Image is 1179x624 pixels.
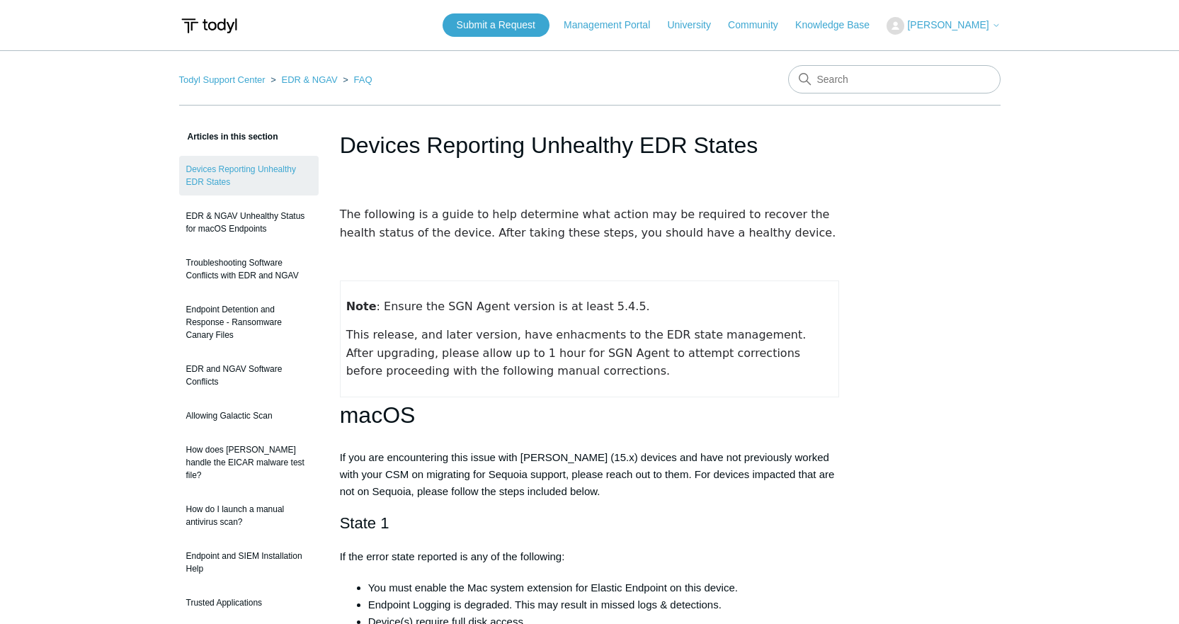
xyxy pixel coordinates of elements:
a: EDR and NGAV Software Conflicts [179,356,319,395]
input: Search [788,65,1001,93]
a: Management Portal [564,18,664,33]
a: Knowledge Base [795,18,884,33]
p: If you are encountering this issue with [PERSON_NAME] (15.x) devices and have not previously work... [340,449,840,500]
span: This release, and later version, have enhacments to the EDR state management. After upgrading, pl... [346,328,810,378]
a: How does [PERSON_NAME] handle the EICAR malware test file? [179,436,319,489]
a: EDR & NGAV Unhealthy Status for macOS Endpoints [179,203,319,242]
a: EDR & NGAV [281,74,337,85]
li: You must enable the Mac system extension for Elastic Endpoint on this device. [368,579,840,596]
strong: Note [346,300,377,313]
a: Endpoint Detention and Response - Ransomware Canary Files [179,296,319,348]
p: If the error state reported is any of the following: [340,548,840,565]
span: : Ensure the SGN Agent version is at least 5.4.5. [346,300,650,313]
a: University [667,18,724,33]
li: Endpoint Logging is degraded. This may result in missed logs & detections. [368,596,840,613]
span: Articles in this section [179,132,278,142]
a: Todyl Support Center [179,74,266,85]
li: Todyl Support Center [179,74,268,85]
a: Endpoint and SIEM Installation Help [179,543,319,582]
a: Community [728,18,792,33]
a: FAQ [354,74,372,85]
button: [PERSON_NAME] [887,17,1000,35]
span: [PERSON_NAME] [907,19,989,30]
li: EDR & NGAV [268,74,340,85]
h2: State 1 [340,511,840,535]
h1: macOS [340,397,840,433]
h1: Devices Reporting Unhealthy EDR States [340,128,840,162]
a: How do I launch a manual antivirus scan? [179,496,319,535]
a: Submit a Request [443,13,549,37]
a: Troubleshooting Software Conflicts with EDR and NGAV [179,249,319,289]
a: Allowing Galactic Scan [179,402,319,429]
img: Todyl Support Center Help Center home page [179,13,239,39]
span: The following is a guide to help determine what action may be required to recover the health stat... [340,208,836,239]
li: FAQ [340,74,372,85]
a: Devices Reporting Unhealthy EDR States [179,156,319,195]
a: Trusted Applications [179,589,319,616]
